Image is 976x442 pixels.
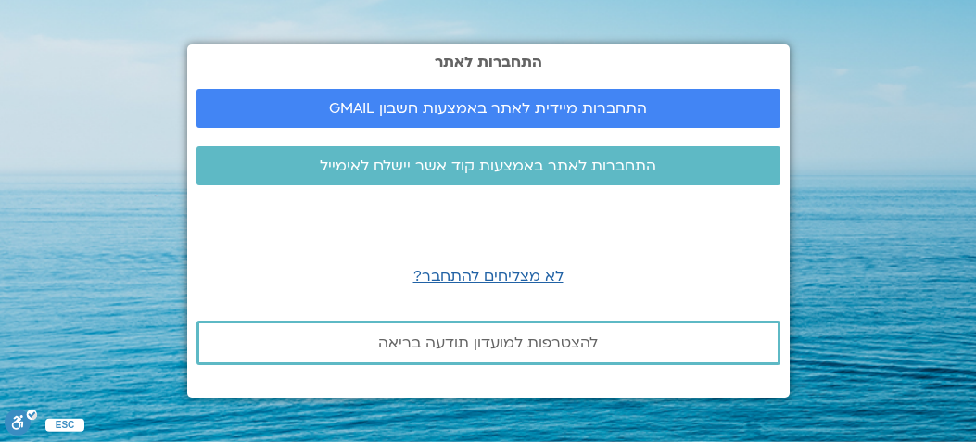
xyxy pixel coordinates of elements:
[196,146,780,185] a: התחברות לאתר באמצעות קוד אשר יישלח לאימייל
[413,266,564,286] a: לא מצליחים להתחבר?
[196,89,780,128] a: התחברות מיידית לאתר באמצעות חשבון GMAIL
[378,335,598,351] span: להצטרפות למועדון תודעה בריאה
[329,100,647,117] span: התחברות מיידית לאתר באמצעות חשבון GMAIL
[320,158,656,174] span: התחברות לאתר באמצעות קוד אשר יישלח לאימייל
[196,321,780,365] a: להצטרפות למועדון תודעה בריאה
[196,54,780,70] h2: התחברות לאתר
